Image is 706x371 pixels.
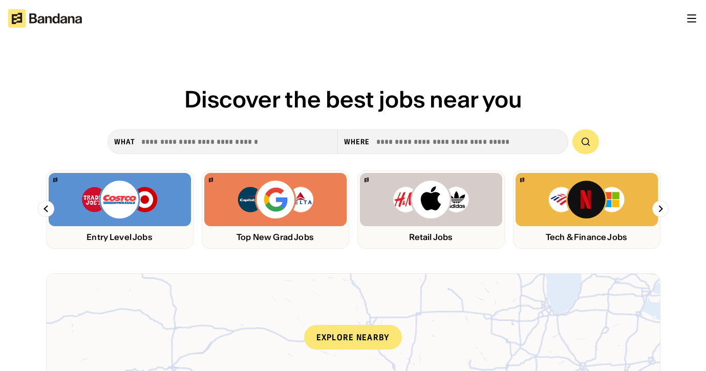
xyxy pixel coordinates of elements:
[46,170,194,249] a: Bandana logoTrader Joe’s, Costco, Target logosEntry Level Jobs
[204,232,347,242] div: Top New Grad Jobs
[8,9,82,28] img: Bandana logotype
[81,179,159,220] img: Trader Joe’s, Costco, Target logos
[202,170,349,249] a: Bandana logoCapital One, Google, Delta logosTop New Grad Jobs
[184,85,522,114] span: Discover the best jobs near you
[365,178,369,182] img: Bandana logo
[209,178,213,182] img: Bandana logo
[520,178,524,182] img: Bandana logo
[652,201,669,217] img: Right Arrow
[513,170,660,249] a: Bandana logoBank of America, Netflix, Microsoft logosTech & Finance Jobs
[53,178,57,182] img: Bandana logo
[357,170,505,249] a: Bandana logoH&M, Apply, Adidas logosRetail Jobs
[548,179,625,220] img: Bank of America, Netflix, Microsoft logos
[344,137,370,146] div: Where
[516,232,658,242] div: Tech & Finance Jobs
[360,232,502,242] div: Retail Jobs
[114,137,135,146] div: what
[38,201,54,217] img: Left Arrow
[237,179,314,220] img: Capital One, Google, Delta logos
[49,232,191,242] div: Entry Level Jobs
[392,179,470,220] img: H&M, Apply, Adidas logos
[304,325,402,350] div: Explore nearby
